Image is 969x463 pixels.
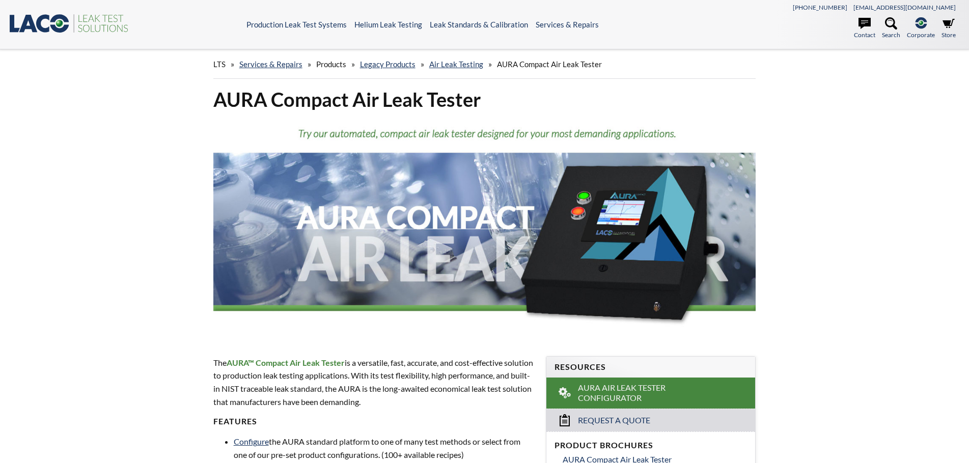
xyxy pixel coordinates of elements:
[882,17,900,40] a: Search
[213,60,226,69] span: LTS
[213,50,756,79] div: » » » » »
[555,362,747,372] h4: Resources
[246,20,347,29] a: Production Leak Test Systems
[793,4,847,11] a: [PHONE_NUMBER]
[213,87,756,112] h1: AURA Compact Air Leak Tester
[430,20,528,29] a: Leak Standards & Calibration
[213,120,756,337] img: Header showing AURA Compact product
[578,415,650,426] span: Request a Quote
[497,60,602,69] span: AURA Compact Air Leak Tester
[853,4,956,11] a: [EMAIL_ADDRESS][DOMAIN_NAME]
[555,440,747,451] h4: Product Brochures
[354,20,422,29] a: Helium Leak Testing
[316,60,346,69] span: Products
[239,60,302,69] a: Services & Repairs
[578,383,726,404] span: AURA Air Leak Tester Configurator
[213,356,534,408] p: The is a versatile, fast, accurate, and cost-effective solution to production leak testing applic...
[546,409,755,431] a: Request a Quote
[546,378,755,409] a: AURA Air Leak Tester Configurator
[234,437,269,446] a: Configure
[536,20,599,29] a: Services & Repairs
[907,30,935,40] span: Corporate
[227,358,345,367] strong: AURA™ Compact Air Leak Tester
[213,416,534,427] h4: Features
[854,17,875,40] a: Contact
[942,17,956,40] a: Store
[234,435,534,461] li: the AURA standard platform to one of many test methods or select from one of our pre-set product ...
[360,60,416,69] a: Legacy Products
[429,60,483,69] a: Air Leak Testing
